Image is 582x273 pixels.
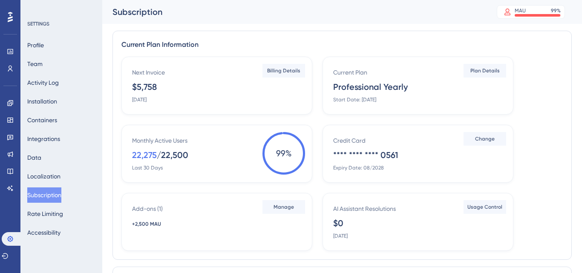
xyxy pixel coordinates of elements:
[132,96,147,103] div: [DATE]
[333,135,366,146] div: Credit Card
[464,200,506,214] button: Usage Control
[132,221,176,227] div: +2,500 MAU
[475,135,495,142] span: Change
[27,112,57,128] button: Containers
[121,40,563,50] div: Current Plan Information
[132,67,165,78] div: Next Invoice
[27,206,63,221] button: Rate Limiting
[515,7,526,14] div: MAU
[333,81,408,93] div: Professional Yearly
[112,6,475,18] div: Subscription
[333,67,367,78] div: Current Plan
[274,204,294,210] span: Manage
[333,217,343,229] div: $0
[132,81,157,93] div: $5,758
[333,233,348,239] div: [DATE]
[27,75,59,90] button: Activity Log
[132,204,163,214] div: Add-ons ( 1 )
[27,150,41,165] button: Data
[267,67,300,74] span: Billing Details
[27,20,96,27] div: SETTINGS
[333,164,384,171] div: Expiry Date: 08/2028
[27,131,60,147] button: Integrations
[333,204,396,214] div: AI Assistant Resolutions
[333,96,376,103] div: Start Date: [DATE]
[132,164,163,171] div: Last 30 Days
[551,7,561,14] div: 99 %
[262,132,305,175] span: 99 %
[157,149,188,161] div: / 22,500
[27,56,43,72] button: Team
[464,132,506,146] button: Change
[27,37,44,53] button: Profile
[27,187,61,203] button: Subscription
[262,200,305,214] button: Manage
[132,149,157,161] div: 22,275
[464,64,506,78] button: Plan Details
[27,94,57,109] button: Installation
[262,64,305,78] button: Billing Details
[470,67,500,74] span: Plan Details
[27,169,61,184] button: Localization
[132,135,187,146] div: Monthly Active Users
[27,225,61,240] button: Accessibility
[467,204,502,210] span: Usage Control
